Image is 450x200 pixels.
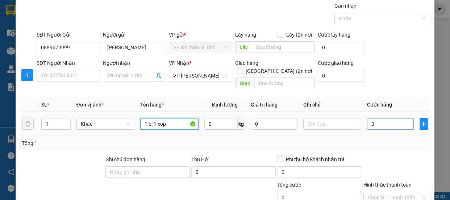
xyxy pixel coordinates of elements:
span: Giao [235,78,254,89]
label: Cước giao hàng [318,60,354,66]
div: Người nhận [103,59,166,67]
label: Hình thức thanh toán [363,182,412,188]
input: 0 [251,118,297,130]
span: [GEOGRAPHIC_DATA] tận nơi [243,67,315,75]
span: Lấy tận nơi [283,31,315,39]
span: user-add [156,73,162,79]
div: VP gửi [169,31,232,39]
div: SĐT Người Gửi [37,31,100,39]
span: Cước hàng [367,102,392,108]
div: Tổng: 1 [22,139,174,147]
label: Ghi chú đơn hàng [105,157,145,162]
button: delete [22,118,34,130]
span: Giá trị hàng [251,102,278,108]
span: Phí thu hộ khách nhận trả [283,155,347,163]
input: Ghi Chú [303,118,362,130]
span: VP Nhận [169,60,189,66]
span: plus [22,72,33,78]
input: VD: Bàn, Ghế [140,118,199,130]
input: Ghi chú đơn hàng [105,166,190,178]
input: Cước giao hàng [318,70,364,82]
span: Lấy [235,41,252,53]
span: kg [238,118,245,130]
span: Đơn vị tính [76,102,104,108]
span: Thu Hộ [191,157,208,162]
span: Định lượng [212,102,237,108]
span: VP Trần Thủ Độ [173,70,228,81]
span: SL [41,102,47,108]
input: Dọc đường [252,41,315,53]
span: Tên hàng [140,102,164,108]
div: SĐT Người Nhận [37,59,100,67]
input: Dọc đường [254,78,315,89]
span: Khác [81,118,130,129]
span: Lấy hàng [235,32,256,38]
span: VP BX mới Hà Tĩnh [173,42,228,53]
button: plus [21,69,33,81]
th: Ghi chú [300,98,364,112]
span: Giao hàng [235,60,258,66]
span: plus [420,121,428,127]
button: plus [420,118,428,130]
div: Người gửi [103,31,166,39]
span: Tổng cước [277,182,301,188]
label: Gán nhãn [334,3,357,9]
label: Cước lấy hàng [318,32,350,38]
input: Cước lấy hàng [318,42,364,53]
